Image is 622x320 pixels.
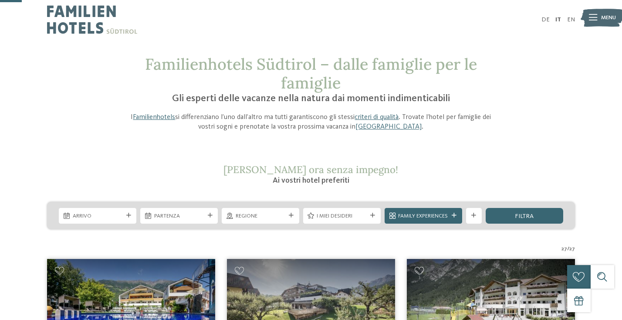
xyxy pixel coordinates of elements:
[145,54,477,93] span: Familienhotels Südtirol – dalle famiglie per le famiglie
[561,245,567,253] span: 27
[567,245,569,253] span: /
[223,163,398,176] span: [PERSON_NAME] ora senza impegno!
[355,123,422,130] a: [GEOGRAPHIC_DATA]
[398,212,448,220] span: Family Experiences
[73,212,123,220] span: Arrivo
[355,114,399,121] a: criteri di qualità
[172,94,450,103] span: Gli esperti delle vacanze nella natura dai momenti indimenticabili
[555,17,561,23] a: IT
[273,177,349,184] span: Ai vostri hotel preferiti
[515,213,534,219] span: filtra
[154,212,204,220] span: Partenza
[569,245,575,253] span: 27
[601,14,616,22] span: Menu
[567,17,575,23] a: EN
[125,112,497,132] p: I si differenziano l’uno dall’altro ma tutti garantiscono gli stessi . Trovate l’hotel per famigl...
[317,212,367,220] span: I miei desideri
[133,114,175,121] a: Familienhotels
[541,17,550,23] a: DE
[236,212,286,220] span: Regione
